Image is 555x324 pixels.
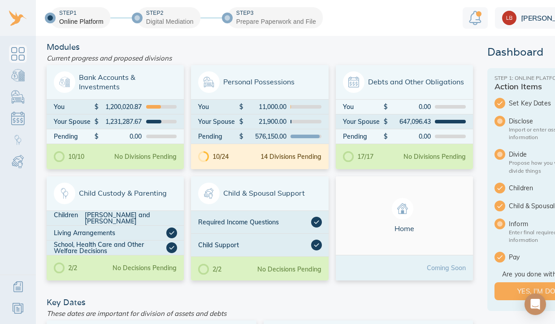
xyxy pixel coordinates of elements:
[343,71,466,93] span: Debts and Other Obligations
[54,133,95,140] div: Pending
[336,65,473,169] a: Debts and Other ObligationsYou$0.00Your Spouse$647,096.43Pending$0.0017/17No Divisions Pending
[343,133,384,140] div: Pending
[43,43,477,51] div: Modules
[54,183,177,204] span: Child Custody & Parenting
[343,151,373,162] div: 17/17
[198,217,311,228] div: Required Income Questions
[388,118,431,125] div: 647,096.43
[198,71,321,93] span: Personal Possessions
[236,17,316,26] div: Prepare Paperwork and File
[47,65,184,169] a: Bank Accounts & InvestmentsYou$1,200,020.87Your Spouse$1,231,287.67Pending$0.0010/10No Divisions ...
[99,104,142,110] div: 1,200,020.87
[47,176,184,280] a: Child Custody & ParentingChildren[PERSON_NAME] and [PERSON_NAME]Living ArrangementsSchool, Health...
[54,104,95,110] div: You
[59,9,104,17] div: Step 1
[54,71,177,93] span: Bank Accounts & Investments
[9,278,27,296] a: Additional Information
[239,104,244,110] div: $
[43,306,477,320] div: These dates are important for division of assets and debts
[146,9,194,17] div: Step 2
[243,118,286,125] div: 21,900.00
[388,133,431,140] div: 0.00
[54,212,85,224] div: Children
[54,228,166,238] div: Living Arrangements
[114,153,177,160] div: No Divisions Pending
[403,153,466,160] div: No Divisions Pending
[198,133,239,140] div: Pending
[191,176,328,280] a: Child & Spousal SupportRequired Income QuestionsChild Support2/2No Decisions Pending
[384,118,388,125] div: $
[99,118,142,125] div: 1,231,287.67
[198,104,239,110] div: You
[146,17,194,26] div: Digital Mediation
[198,151,229,162] div: 10/24
[525,293,546,315] div: Open Intercom Messenger
[236,9,316,17] div: Step 3
[9,131,27,149] a: Child Custody & Parenting
[85,212,177,224] div: [PERSON_NAME] and [PERSON_NAME]
[191,65,328,169] a: Personal PossessionsYou$11,000.00Your Spouse$21,900.00Pending$576,150.0010/2414 Divisions Pending
[502,11,516,25] img: cac8cfc392767eae5392c90a9589ad31
[54,118,95,125] div: Your Spouse
[239,118,244,125] div: $
[243,104,286,110] div: 11,000.00
[260,153,321,160] div: 14 Divisions Pending
[343,118,384,125] div: Your Spouse
[9,66,27,84] a: Bank Accounts & Investments
[43,298,477,306] div: Key Dates
[54,263,77,273] div: 2/2
[198,183,321,204] span: Child & Spousal Support
[9,45,27,63] a: Dashboard
[9,153,27,171] a: Child & Spousal Support
[343,198,466,233] span: Home
[257,266,321,272] div: No Decisions Pending
[95,118,99,125] div: $
[59,17,104,26] div: Online Platform
[54,151,84,162] div: 10/10
[384,104,388,110] div: $
[54,241,166,254] div: School, Health Care and Other Welfare Decisions
[469,11,481,25] img: Notification
[336,176,473,280] a: HomeComing Soon
[95,104,99,110] div: $
[113,265,177,271] div: No Decisions Pending
[343,104,384,110] div: You
[239,133,244,140] div: $
[198,240,311,250] div: Child Support
[95,133,99,140] div: $
[243,133,286,140] div: 576,150.00
[9,88,27,106] a: Personal Possessions
[43,51,477,65] div: Current progress and proposed divisions
[9,299,27,317] a: Resources
[99,133,142,140] div: 0.00
[388,104,431,110] div: 0.00
[198,118,239,125] div: Your Spouse
[198,264,221,275] div: 2/2
[427,265,466,271] div: Coming Soon
[9,109,27,127] a: Debts & Obligations
[384,133,388,140] div: $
